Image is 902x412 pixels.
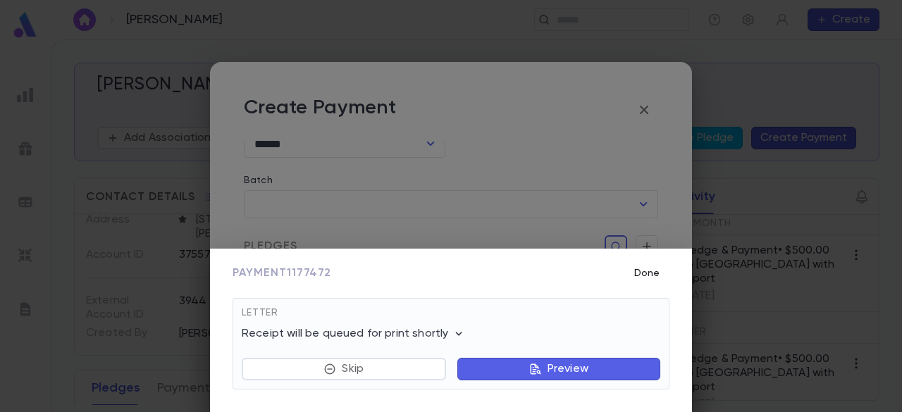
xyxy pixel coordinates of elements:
[242,358,446,380] button: Skip
[242,327,466,341] p: Receipt will be queued for print shortly
[242,307,660,327] div: Letter
[624,260,669,287] button: Done
[233,266,331,280] span: Payment 1177472
[342,362,364,376] p: Skip
[457,358,660,380] button: Preview
[548,362,588,376] p: Preview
